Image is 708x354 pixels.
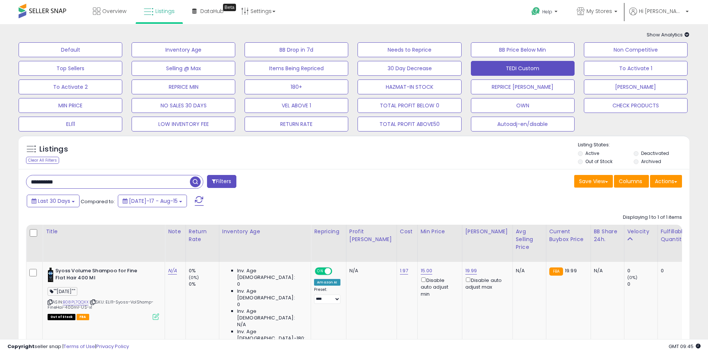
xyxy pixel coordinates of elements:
span: 0 [237,301,240,308]
button: 180+ [245,79,348,94]
button: Columns [614,175,649,188]
div: Repricing [314,228,343,236]
button: Inventory Age [132,42,235,57]
a: 15.00 [421,267,433,275]
div: Cost [400,228,414,236]
div: Preset: [314,287,340,304]
button: REPRICE MIN [132,79,235,94]
label: Out of Stock [585,158,612,165]
span: OFF [331,268,343,275]
button: ELI11 [19,117,122,131]
span: | SKU: ELI11-Syoss-VolShamp-FineHai-400ml-US-x1 [48,299,154,310]
div: Disable auto adjust min [421,276,456,298]
span: All listings that are currently out of stock and unavailable for purchase on Amazon [48,314,75,320]
a: Privacy Policy [96,343,129,350]
div: N/A [349,267,391,274]
button: REPRICE [PERSON_NAME] [471,79,575,94]
span: Overview [102,7,126,15]
a: N/A [168,267,177,275]
div: [PERSON_NAME] [465,228,510,236]
button: Top Sellers [19,61,122,76]
span: Inv. Age [DEMOGRAPHIC_DATA]: [237,288,305,301]
small: (0%) [627,275,638,280]
small: (0%) [189,275,199,280]
button: Filters [207,175,236,188]
button: OWN [471,98,575,113]
button: NO SALES 30 DAYS [132,98,235,113]
div: Min Price [421,228,459,236]
div: N/A [516,267,540,274]
span: Listings [155,7,175,15]
a: Terms of Use [64,343,95,350]
div: BB Share 24h. [594,228,621,243]
a: Help [526,1,565,24]
span: ON [316,268,325,275]
span: N/A [237,321,246,328]
div: seller snap | | [7,343,129,350]
button: TEDI Custom [471,61,575,76]
button: Selling @ Max [132,61,235,76]
button: BB Price Below Min [471,42,575,57]
img: 31bDXsN+1dL._SL40_.jpg [48,267,54,282]
span: FBA [77,314,89,320]
p: Listing States: [578,142,689,149]
div: Note [168,228,182,236]
button: BB Drop in 7d [245,42,348,57]
div: Disable auto adjust max [465,276,507,290]
a: B08PL7QQXX [63,299,88,305]
span: DataHub [200,7,224,15]
div: 0 [661,267,684,274]
h5: Listings [39,144,68,155]
button: 30 Day Decrease [358,61,461,76]
button: To Activate 1 [584,61,688,76]
span: Show Analytics [647,31,689,38]
button: MIN PRICE [19,98,122,113]
button: Last 30 Days [27,195,80,207]
span: 2025-09-15 09:45 GMT [669,343,701,350]
button: HAZMAT-IN STOCK [358,79,461,94]
a: 1.97 [400,267,408,275]
span: Hi [PERSON_NAME] [639,7,683,15]
button: [PERSON_NAME] [584,79,688,94]
span: 0 [237,281,240,288]
button: VEL ABOVE 1 [245,98,348,113]
div: Current Buybox Price [549,228,588,243]
label: Deactivated [641,150,669,156]
div: 0 [627,281,657,288]
button: [DATE]-17 - Aug-15 [118,195,187,207]
span: 19.99 [565,267,577,274]
span: Inv. Age [DEMOGRAPHIC_DATA]: [237,308,305,321]
button: Non Competitive [584,42,688,57]
label: Archived [641,158,661,165]
span: Last 30 Days [38,197,70,205]
button: TOTAL PROFIT ABOVE50 [358,117,461,131]
div: Return Rate [189,228,216,243]
small: FBA [549,267,563,276]
div: Fulfillable Quantity [661,228,686,243]
span: Compared to: [81,198,115,205]
button: Default [19,42,122,57]
div: Clear All Filters [26,157,59,164]
span: ""[DATE]"" [48,287,77,296]
i: Get Help [531,7,540,16]
div: 0% [189,267,219,274]
div: Title [46,228,162,236]
div: Amazon AI [314,279,340,286]
button: Items Being Repriced [245,61,348,76]
span: My Stores [586,7,612,15]
span: Inv. Age [DEMOGRAPHIC_DATA]-180: [237,328,305,342]
div: 0 [627,267,657,274]
button: CHECK PRODUCTS [584,98,688,113]
div: Tooltip anchor [223,4,236,11]
button: LOW INVENTORY FEE [132,117,235,131]
div: Avg Selling Price [516,228,543,251]
button: To Activate 2 [19,79,122,94]
span: Inv. Age [DEMOGRAPHIC_DATA]: [237,267,305,281]
button: Needs to Reprice [358,42,461,57]
span: Columns [619,178,642,185]
button: Autoadj-en/disable [471,117,575,131]
span: Help [542,9,552,15]
strong: Copyright [7,343,35,350]
div: N/A [594,267,618,274]
div: Displaying 1 to 1 of 1 items [623,214,682,221]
